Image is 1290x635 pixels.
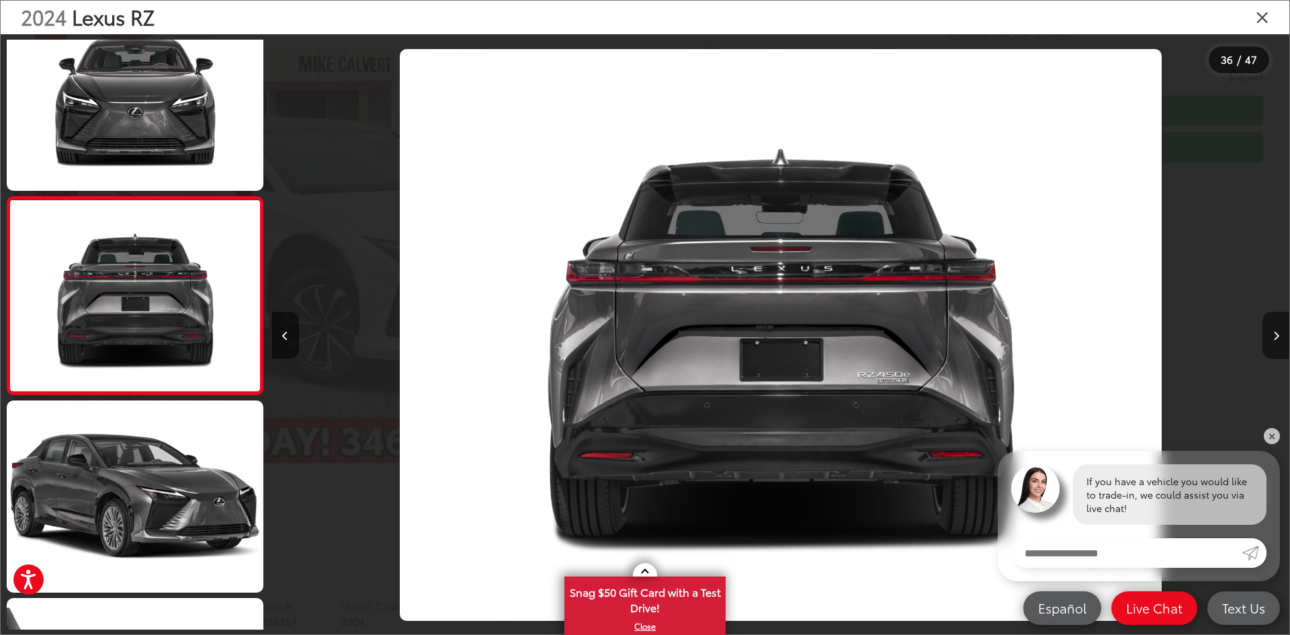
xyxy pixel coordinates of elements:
span: 36 [1221,52,1233,67]
div: If you have a vehicle you would like to trade-in, we could assist you via live chat! [1073,464,1266,525]
span: 2024 [21,2,67,31]
button: Previous image [272,312,299,359]
img: 2024 Lexus RZ 450e Premium [400,49,1162,621]
a: Live Chat [1111,591,1197,625]
a: Submit [1242,538,1266,568]
input: Enter your message [1011,538,1242,568]
img: 2024 Lexus RZ 450e Premium [7,200,262,391]
span: 47 [1245,52,1257,67]
span: Text Us [1215,599,1272,616]
a: Español [1023,591,1101,625]
button: Next image [1262,312,1289,359]
div: 2024 Lexus RZ 450e Premium 35 [272,49,1289,621]
span: Español [1031,599,1093,616]
a: Text Us [1207,591,1280,625]
span: Lexus RZ [72,2,155,31]
i: Close gallery [1256,8,1269,26]
span: Snag $50 Gift Card with a Test Drive! [566,578,724,619]
img: 2024 Lexus RZ 450e Premium [4,398,265,595]
span: Live Chat [1119,599,1189,616]
span: / [1236,55,1242,65]
img: Agent profile photo [1011,464,1060,513]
